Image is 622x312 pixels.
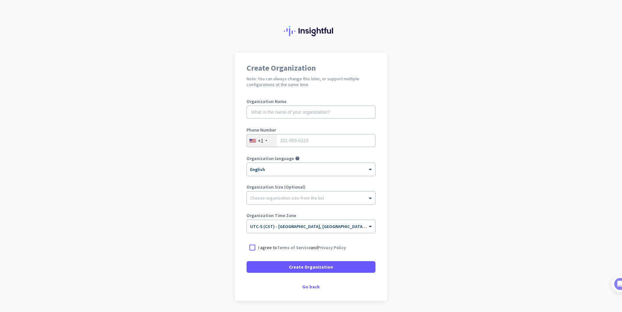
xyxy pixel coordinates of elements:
i: help [295,156,300,161]
input: What is the name of your organization? [247,106,375,119]
h1: Create Organization [247,64,375,72]
label: Organization language [247,156,294,161]
label: Phone Number [247,128,375,132]
a: Terms of Service [277,245,311,250]
label: Organization Name [247,99,375,104]
div: +1 [258,137,263,144]
img: Insightful [284,26,338,36]
span: Create Organization [289,264,333,270]
p: I agree to and [258,244,346,251]
h2: Note: You can always change this later, or support multiple configurations at the same time [247,76,375,87]
button: Create Organization [247,261,375,273]
div: Go back [247,284,375,289]
label: Organization Time Zone [247,213,375,218]
a: Privacy Policy [318,245,346,250]
label: Organization Size (Optional) [247,185,375,189]
input: 201-555-0123 [247,134,375,147]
